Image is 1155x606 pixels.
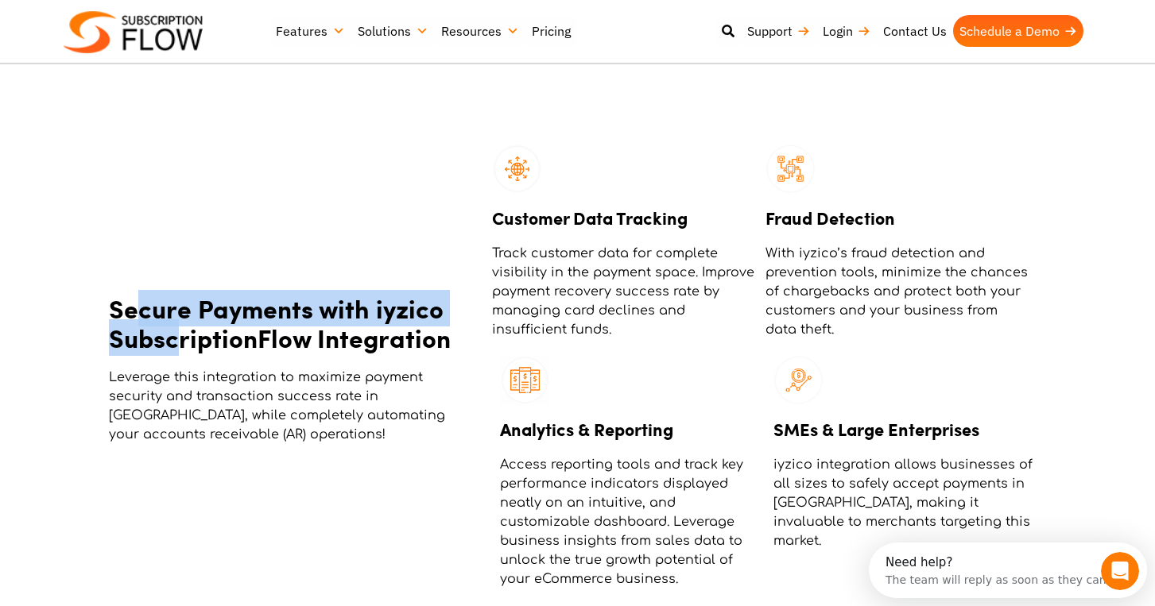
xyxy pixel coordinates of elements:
[773,416,1039,442] h3: SMEs & Large Enterprises
[17,26,238,43] div: The team will reply as soon as they can
[765,205,1031,231] h3: Fraud Detection
[17,14,238,26] div: Need help?
[869,542,1147,598] iframe: Intercom live chat discovery launcher
[525,15,577,47] a: Pricing
[6,6,285,50] div: Open Intercom Messenger
[500,355,550,405] img: Integration with Accounting Software
[741,15,816,47] a: Support
[877,15,953,47] a: Contact Us
[816,15,877,47] a: Login
[1101,552,1139,590] iframe: Intercom live chat
[492,244,758,339] p: Track customer data for complete visibility in the payment space. Improve payment recovery succes...
[269,15,351,47] a: Features
[351,15,435,47] a: Solutions
[435,15,525,47] a: Resources
[109,294,452,353] h2: Secure Payments with iyzico SubscriptionFlow Integration
[500,416,765,442] h3: Analytics & Reporting
[492,144,542,194] img: Feasibility in Payment Processing
[109,368,452,444] p: Leverage this integration to maximize payment security and transaction success rate in [GEOGRAPHI...
[765,144,816,194] img: Online Payment Forms
[500,455,765,589] p: Access reporting tools and track key performance indicators displayed neatly on an intuitive, and...
[953,15,1083,47] a: Schedule a Demo
[64,11,203,53] img: Subscriptionflow
[492,205,758,231] h3: Customer Data Tracking
[773,455,1039,550] p: iyzico integration allows businesses of all sizes to safely accept payments in [GEOGRAPHIC_DATA],...
[773,355,824,405] img: Analytics & Reporting
[765,244,1031,339] p: With iyzico’s fraud detection and prevention tools, minimize the chances of chargebacks and prote...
